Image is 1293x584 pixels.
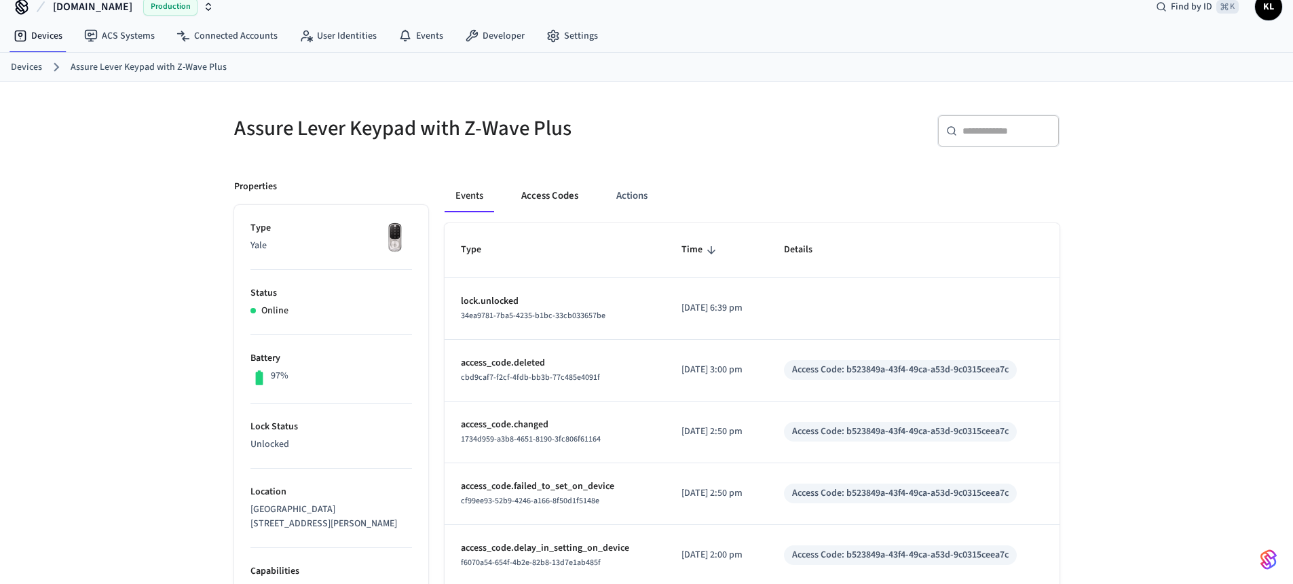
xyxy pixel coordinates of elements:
[461,239,499,260] span: Type
[681,548,752,562] p: [DATE] 2:00 pm
[234,115,639,142] h5: Assure Lever Keypad with Z-Wave Plus
[445,180,1060,212] div: ant example
[388,24,454,48] a: Events
[250,503,412,531] p: [GEOGRAPHIC_DATA][STREET_ADDRESS][PERSON_NAME]
[461,480,649,494] p: access_code.failed_to_set_on_device
[166,24,288,48] a: Connected Accounts
[71,60,227,75] a: Assure Lever Keypad with Z-Wave Plus
[792,548,1009,562] div: Access Code: b523849a-43f4-49ca-a53d-9c0315ceea7c
[73,24,166,48] a: ACS Systems
[536,24,609,48] a: Settings
[461,418,649,432] p: access_code.changed
[250,420,412,434] p: Lock Status
[234,180,277,194] p: Properties
[445,180,494,212] button: Events
[261,304,288,318] p: Online
[250,351,412,366] p: Battery
[250,485,412,499] p: Location
[792,486,1009,501] div: Access Code: b523849a-43f4-49ca-a53d-9c0315ceea7c
[250,239,412,253] p: Yale
[250,437,412,452] p: Unlocked
[11,60,42,75] a: Devices
[378,221,412,255] img: Yale Assure Touchscreen Wifi Smart Lock, Satin Nickel, Front
[461,294,649,309] p: lock.unlocked
[681,239,720,260] span: Time
[681,425,752,439] p: [DATE] 2:50 pm
[461,541,649,556] p: access_code.delay_in_setting_on_device
[250,286,412,300] p: Status
[3,24,73,48] a: Devices
[250,221,412,235] p: Type
[792,425,1009,439] div: Access Code: b523849a-43f4-49ca-a53d-9c0315ceea7c
[461,433,601,445] span: 1734d959-a3b8-4651-8190-3fc806f61164
[605,180,658,212] button: Actions
[461,310,605,322] span: 34ea9781-7ba5-4235-b1bc-33cb033657be
[250,564,412,579] p: Capabilities
[681,363,752,377] p: [DATE] 3:00 pm
[461,356,649,370] p: access_code.deleted
[461,495,599,507] span: cf99ee93-52b9-4246-a166-8f50d1f5148e
[271,369,288,383] p: 97%
[784,239,830,260] span: Details
[681,301,752,315] p: [DATE] 6:39 pm
[792,363,1009,377] div: Access Code: b523849a-43f4-49ca-a53d-9c0315ceea7c
[681,486,752,501] p: [DATE] 2:50 pm
[288,24,388,48] a: User Identities
[510,180,589,212] button: Access Codes
[461,372,600,383] span: cbd9caf7-f2cf-4fdb-bb3b-77c485e4091f
[1260,549,1277,570] img: SeamLogoGradient.69752ec5.svg
[461,557,601,568] span: f6070a54-654f-4b2e-82b8-13d7e1ab485f
[454,24,536,48] a: Developer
